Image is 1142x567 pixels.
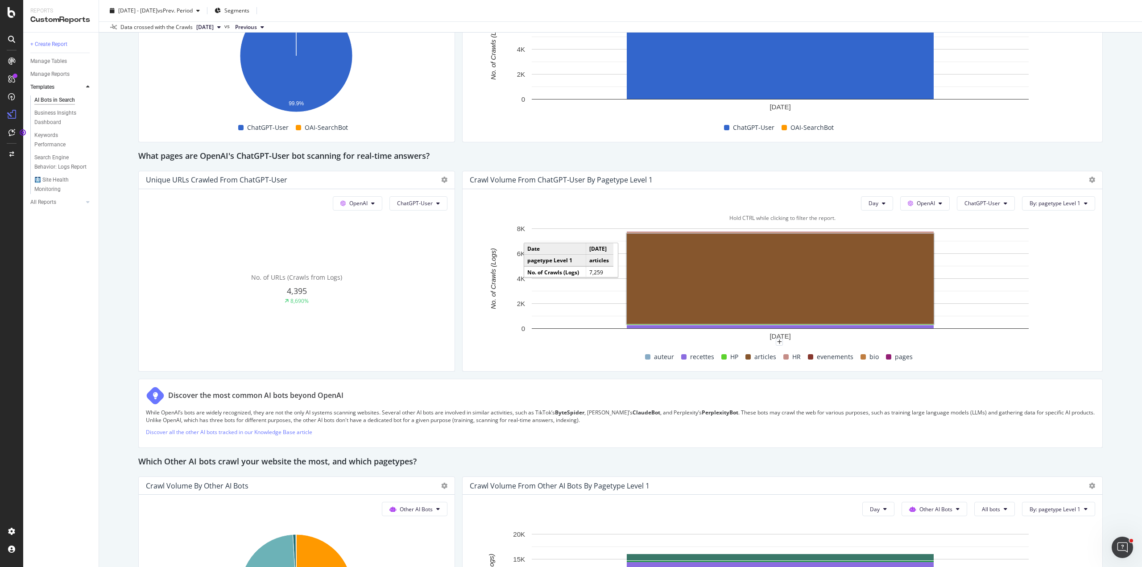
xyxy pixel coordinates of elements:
[869,352,879,362] span: bio
[333,196,382,211] button: OpenAI
[1112,537,1133,558] iframe: Intercom live chat
[30,40,92,49] a: + Create Report
[517,225,525,232] text: 8K
[138,455,417,469] h2: Which Other AI bots crawl your website the most, and which pagetypes?
[470,481,650,490] div: Crawl Volume from Other AI Bots by pagetype Level 1
[555,409,584,416] strong: ByteSpider
[34,175,92,194] a: 🩻 Site Health Monitoring
[30,83,54,92] div: Templates
[489,19,497,80] text: No. of Crawls (Logs)
[34,175,85,194] div: 🩻 Site Health Monitoring
[900,196,950,211] button: OpenAI
[513,555,525,563] text: 15K
[349,199,368,207] span: OpenAI
[193,22,224,33] button: [DATE]
[817,352,853,362] span: evenements
[34,131,92,149] a: Keywords Performance
[470,224,1091,349] svg: A chart.
[1022,502,1095,516] button: By: pagetype Level 1
[168,390,343,401] div: Discover the most common AI bots beyond OpenAI
[251,273,342,281] span: No. of URLs (Crawls from Logs)
[733,122,774,133] span: ChatGPT-User
[247,122,289,133] span: ChatGPT-User
[290,297,309,305] div: 8,690%
[138,171,455,372] div: Unique URLs Crawled from ChatGPT-UserOpenAIChatGPT-UserNo. of URLs (Crawls from Logs)4,3958,690%
[19,128,27,137] div: Tooltip anchor
[861,196,893,211] button: Day
[196,23,214,31] span: 2025 Aug. 31st
[146,481,248,490] div: Crawl Volume by Other AI Bots
[138,149,430,164] h2: What pages are OpenAI's ChatGPT-User bot scanning for real-time answers?
[870,505,880,513] span: Day
[34,108,92,127] a: Business Insights Dashboard
[34,108,86,127] div: Business Insights Dashboard
[895,352,913,362] span: pages
[30,7,91,15] div: Reports
[305,122,348,133] span: OAI-SearchBot
[517,300,525,307] text: 2K
[517,275,525,282] text: 4K
[462,171,1103,372] div: Crawl Volume from ChatGPT-User by pagetype Level 1DayOpenAIChatGPT-UserBy: pagetype Level 1Hold C...
[919,505,952,513] span: Other AI Bots
[400,505,433,513] span: Other AI Bots
[654,352,674,362] span: auteur
[633,409,660,416] strong: ClaudeBot
[517,46,525,53] text: 4K
[521,325,525,332] text: 0
[790,122,834,133] span: OAI-SearchBot
[289,100,304,107] text: 99.9%
[157,7,193,14] span: vs Prev. Period
[917,199,935,207] span: OpenAI
[517,250,525,257] text: 6K
[489,248,497,309] text: No. of Crawls (Logs)
[957,196,1015,211] button: ChatGPT-User
[982,505,1000,513] span: All bots
[106,4,203,18] button: [DATE] - [DATE]vsPrev. Period
[120,23,193,31] div: Data crossed with the Crawls
[902,502,967,516] button: Other AI Bots
[34,131,84,149] div: Keywords Performance
[138,149,1103,164] div: What pages are OpenAI's ChatGPT-User bot scanning for real-time answers?
[138,455,1103,469] div: Which Other AI bots crawl your website the most, and which pagetypes?
[770,103,790,111] text: [DATE]
[30,70,70,79] div: Manage Reports
[730,352,738,362] span: HP
[470,175,653,184] div: Crawl Volume from ChatGPT-User by pagetype Level 1
[389,196,447,211] button: ChatGPT-User
[702,409,738,416] strong: PerplexityBot
[146,175,287,184] div: Unique URLs Crawled from ChatGPT-User
[146,409,1095,424] p: While OpenAI’s bots are widely recognized, they are not the only AI systems scanning websites. Se...
[224,22,232,30] span: vs
[30,83,83,92] a: Templates
[34,153,87,172] div: Search Engine Behavior: Logs Report
[30,57,92,66] a: Manage Tables
[792,352,801,362] span: HR
[30,15,91,25] div: CustomReports
[517,70,525,78] text: 2K
[1030,505,1080,513] span: By: pagetype Level 1
[224,7,249,14] span: Segments
[513,530,525,538] text: 20K
[235,23,257,31] span: Previous
[34,95,92,105] a: AI Bots in Search
[521,95,525,103] text: 0
[770,332,790,340] text: [DATE]
[470,214,1095,222] div: Hold CTRL while clicking to filter the report.
[1022,196,1095,211] button: By: pagetype Level 1
[118,7,157,14] span: [DATE] - [DATE]
[287,286,307,296] span: 4,395
[974,502,1015,516] button: All bots
[30,198,56,207] div: All Reports
[964,199,1000,207] span: ChatGPT-User
[690,352,714,362] span: recettes
[1030,199,1080,207] span: By: pagetype Level 1
[211,4,253,18] button: Segments
[397,199,433,207] span: ChatGPT-User
[382,502,447,516] button: Other AI Bots
[776,339,783,346] div: plus
[30,40,67,49] div: + Create Report
[754,352,776,362] span: articles
[146,428,312,436] a: Discover all the other AI bots tracked in our Knowledge Base article
[862,502,894,516] button: Day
